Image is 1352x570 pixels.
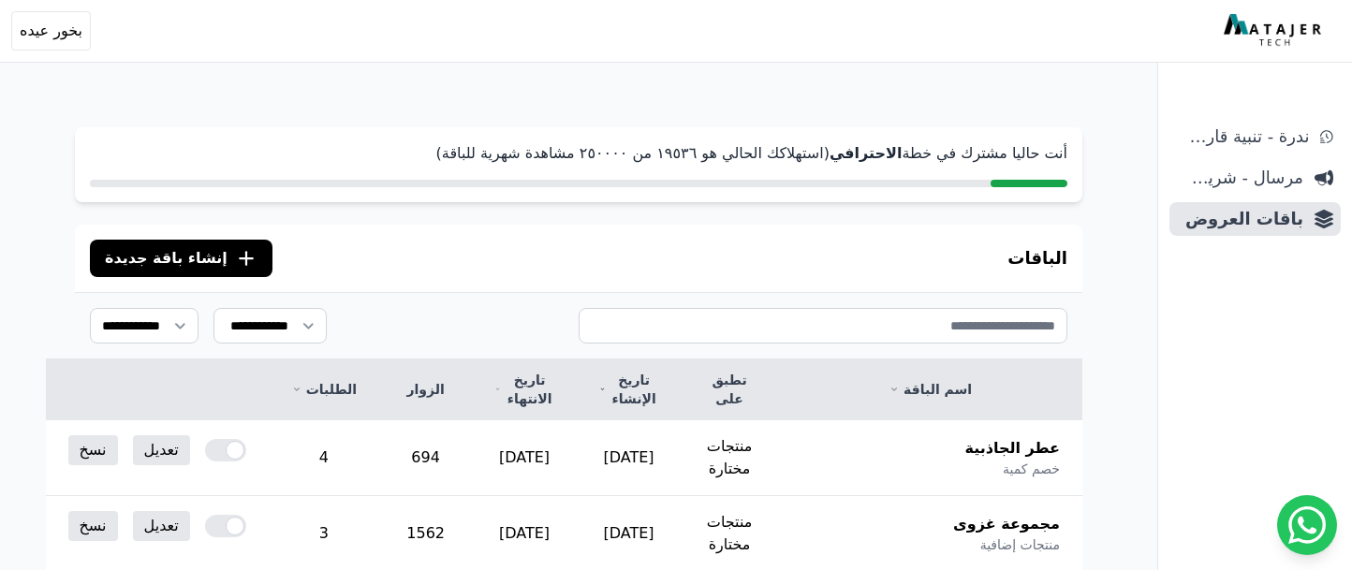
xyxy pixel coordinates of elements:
a: نسخ [68,435,118,465]
td: [DATE] [472,420,577,496]
span: إنشاء باقة جديدة [105,247,228,270]
a: تعديل [133,435,190,465]
span: بخور عيده [20,20,82,42]
h3: الباقات [1007,245,1067,271]
span: باقات العروض [1177,206,1303,232]
button: بخور عيده [11,11,91,51]
td: [DATE] [577,420,681,496]
td: 4 [269,420,379,496]
p: أنت حاليا مشترك في خطة (استهلاكك الحالي هو ١٩٥۳٦ من ٢٥۰۰۰۰ مشاهدة شهرية للباقة) [90,142,1067,165]
span: ندرة - تنبية قارب علي النفاذ [1177,124,1309,150]
span: خصم كمية [1003,460,1060,478]
span: مرسال - شريط دعاية [1177,165,1303,191]
a: نسخ [68,511,118,541]
td: منتجات مختارة [681,420,778,496]
span: عطر الجاذبية [964,437,1060,460]
a: تاريخ الانتهاء [494,371,554,408]
span: مجموعة غزوى [953,513,1060,535]
a: اسم الباقة [801,380,1060,399]
th: الزوار [379,359,472,420]
a: تاريخ الإنشاء [599,371,658,408]
span: منتجات إضافية [980,535,1060,554]
img: MatajerTech Logo [1224,14,1326,48]
td: 694 [379,420,472,496]
button: إنشاء باقة جديدة [90,240,272,277]
a: الطلبات [291,380,357,399]
strong: الاحترافي [830,144,903,162]
th: تطبق على [681,359,778,420]
a: تعديل [133,511,190,541]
